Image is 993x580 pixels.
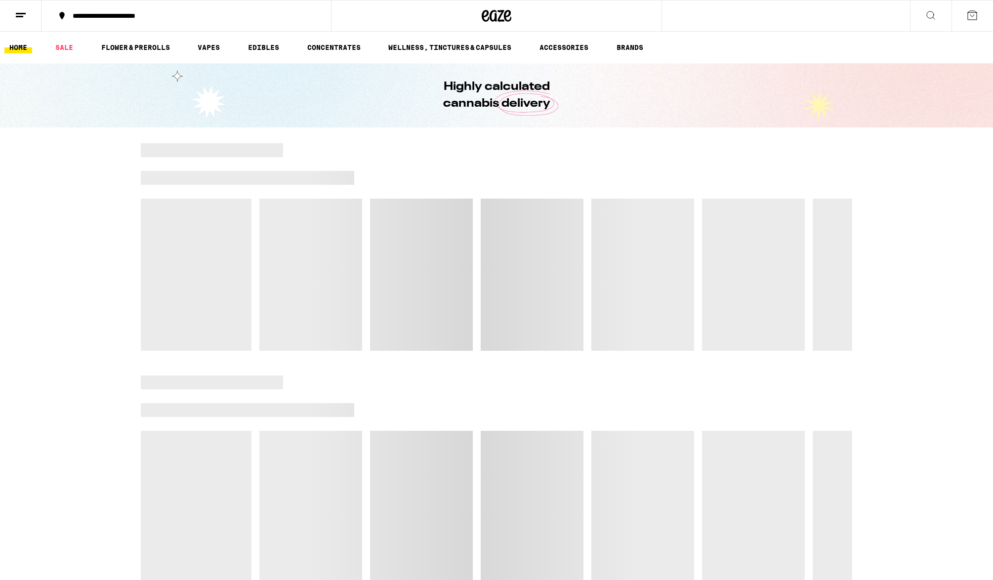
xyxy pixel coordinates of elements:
a: HOME [4,41,32,53]
a: EDIBLES [243,41,284,53]
a: VAPES [193,41,225,53]
a: WELLNESS, TINCTURES & CAPSULES [383,41,516,53]
a: FLOWER & PREROLLS [96,41,175,53]
a: ACCESSORIES [535,41,593,53]
a: SALE [50,41,78,53]
a: BRANDS [612,41,648,53]
h1: Highly calculated cannabis delivery [415,79,578,112]
a: CONCENTRATES [302,41,366,53]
